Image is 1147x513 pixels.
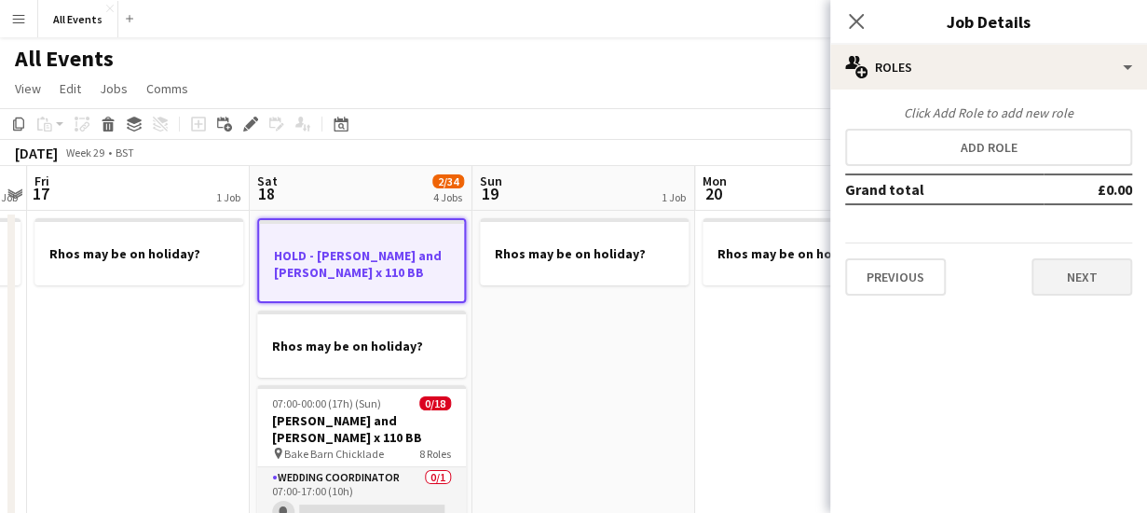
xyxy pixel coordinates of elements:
span: Comms [146,80,188,97]
div: [DATE] [15,144,58,162]
a: Comms [139,76,196,101]
span: 20 [700,183,727,204]
app-job-card: HOLD - [PERSON_NAME] and [PERSON_NAME] x 110 BB [257,218,466,303]
h3: Rhos may be on holiday? [34,245,243,262]
div: BST [116,146,134,159]
app-job-card: Rhos may be on holiday? [703,218,911,285]
td: £0.00 [1044,174,1132,204]
a: Edit [52,76,89,101]
span: Mon [703,173,727,189]
h3: Rhos may be on holiday? [257,338,466,354]
h3: [PERSON_NAME] and [PERSON_NAME] x 110 BB [257,412,466,446]
button: Next [1031,258,1132,296]
span: Sat [257,173,278,189]
span: 2/34 [432,174,464,188]
span: 17 [32,183,49,204]
div: Roles [830,45,1147,90]
span: Edit [60,80,81,97]
div: 1 Job [216,190,240,204]
span: 07:00-00:00 (17h) (Sun) [272,396,381,410]
span: 0/18 [419,396,451,410]
span: Bake Barn Chicklade [284,447,384,461]
app-job-card: Rhos may be on holiday? [480,218,689,285]
button: Previous [845,258,946,296]
span: Week 29 [61,146,108,159]
span: Sun [480,173,502,189]
app-job-card: Rhos may be on holiday? [257,311,466,378]
h3: Rhos may be on holiday? [703,245,911,262]
span: Fri [34,173,49,189]
button: Add role [845,129,1132,166]
div: Click Add Role to add new role [845,104,1132,121]
div: 4 Jobs [433,190,463,204]
h3: Job Details [830,9,1147,34]
h1: All Events [15,45,114,73]
span: 8 Roles [419,447,451,461]
a: View [7,76,48,101]
h3: HOLD - [PERSON_NAME] and [PERSON_NAME] x 110 BB [259,247,464,281]
a: Jobs [92,76,135,101]
span: View [15,80,41,97]
span: 19 [477,183,502,204]
div: 1 Job [662,190,686,204]
button: All Events [38,1,118,37]
h3: Rhos may be on holiday? [480,245,689,262]
span: 18 [254,183,278,204]
td: Grand total [845,174,1044,204]
span: Jobs [100,80,128,97]
app-job-card: Rhos may be on holiday? [34,218,243,285]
